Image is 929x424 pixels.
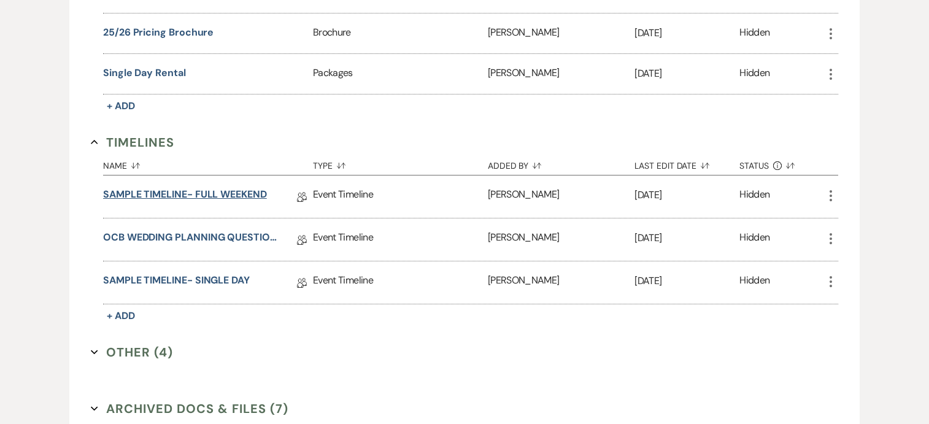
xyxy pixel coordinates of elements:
div: [PERSON_NAME] [488,218,634,261]
button: + Add [103,98,139,115]
span: + Add [107,309,135,322]
a: SAMPLE TIMELINE- SINGLE DAY [103,273,250,292]
button: Added By [488,152,634,175]
button: Single Day Rental [103,66,186,80]
span: + Add [107,99,135,112]
button: Type [313,152,488,175]
p: [DATE] [634,187,739,203]
div: Packages [313,54,488,94]
button: Status [739,152,823,175]
div: Hidden [739,230,769,249]
div: [PERSON_NAME] [488,175,634,218]
div: Event Timeline [313,261,488,304]
button: Timelines [91,133,174,152]
div: Event Timeline [313,175,488,218]
button: Name [103,152,313,175]
div: [PERSON_NAME] [488,261,634,304]
p: [DATE] [634,66,739,82]
div: Hidden [739,66,769,82]
p: [DATE] [634,230,739,246]
a: OCB WEDDING PLANNING QUESTIONNAIRE [103,230,278,249]
div: Brochure [313,13,488,53]
div: Hidden [739,25,769,42]
p: [DATE] [634,273,739,289]
button: Last Edit Date [634,152,739,175]
span: Status [739,161,769,170]
button: + Add [103,307,139,325]
div: Hidden [739,187,769,206]
div: Hidden [739,273,769,292]
div: [PERSON_NAME] [488,13,634,53]
div: [PERSON_NAME] [488,54,634,94]
button: Archived Docs & Files (7) [91,399,288,418]
a: SAMPLE TIMELINE- FULL WEEKEND [103,187,267,206]
button: Other (4) [91,343,173,361]
button: 25/26 Pricing Brochure [103,25,214,40]
div: Event Timeline [313,218,488,261]
p: [DATE] [634,25,739,41]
